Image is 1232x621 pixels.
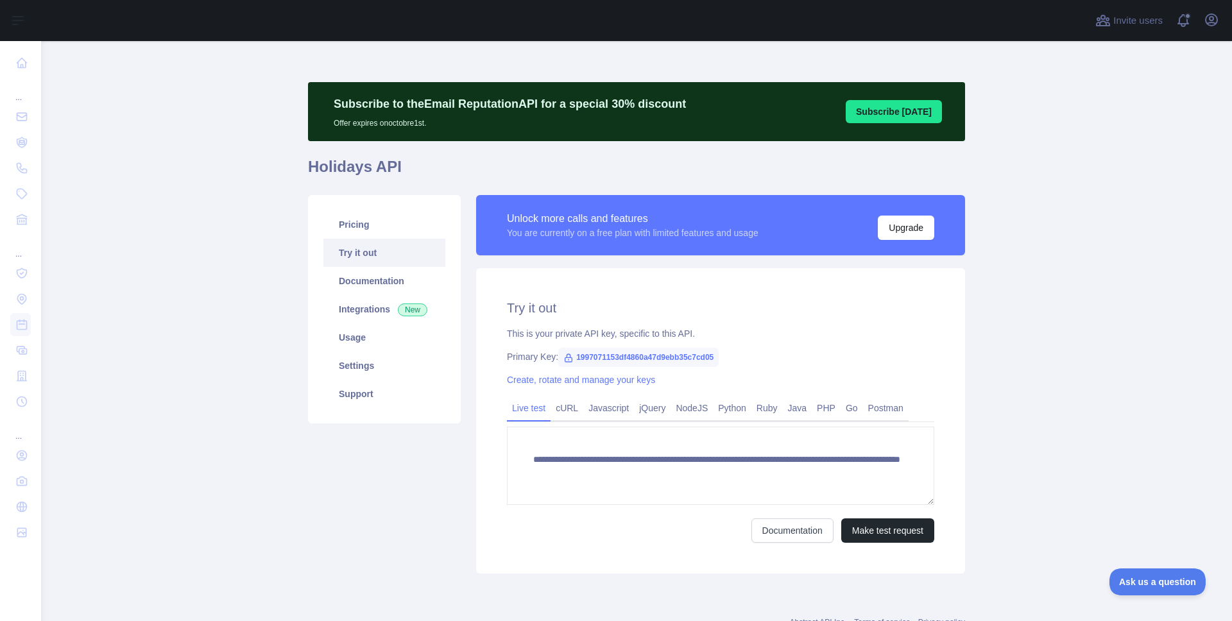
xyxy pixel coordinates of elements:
[713,398,751,418] a: Python
[846,100,942,123] button: Subscribe [DATE]
[841,398,863,418] a: Go
[1113,13,1163,28] span: Invite users
[507,350,934,363] div: Primary Key:
[323,239,445,267] a: Try it out
[751,518,834,543] a: Documentation
[10,416,31,441] div: ...
[10,234,31,259] div: ...
[323,267,445,295] a: Documentation
[671,398,713,418] a: NodeJS
[10,77,31,103] div: ...
[507,398,551,418] a: Live test
[323,352,445,380] a: Settings
[334,113,686,128] p: Offer expires on octobre 1st.
[841,518,934,543] button: Make test request
[783,398,812,418] a: Java
[323,210,445,239] a: Pricing
[507,375,655,385] a: Create, rotate and manage your keys
[398,303,427,316] span: New
[507,299,934,317] h2: Try it out
[308,157,965,187] h1: Holidays API
[334,95,686,113] p: Subscribe to the Email Reputation API for a special 30 % discount
[1109,568,1206,595] iframe: Toggle Customer Support
[323,380,445,408] a: Support
[507,211,758,226] div: Unlock more calls and features
[551,398,583,418] a: cURL
[507,226,758,239] div: You are currently on a free plan with limited features and usage
[323,295,445,323] a: Integrations New
[863,398,909,418] a: Postman
[558,348,719,367] span: 1997071153df4860a47d9ebb35c7cd05
[751,398,783,418] a: Ruby
[812,398,841,418] a: PHP
[878,216,934,240] button: Upgrade
[323,323,445,352] a: Usage
[583,398,634,418] a: Javascript
[1093,10,1165,31] button: Invite users
[507,327,934,340] div: This is your private API key, specific to this API.
[634,398,671,418] a: jQuery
